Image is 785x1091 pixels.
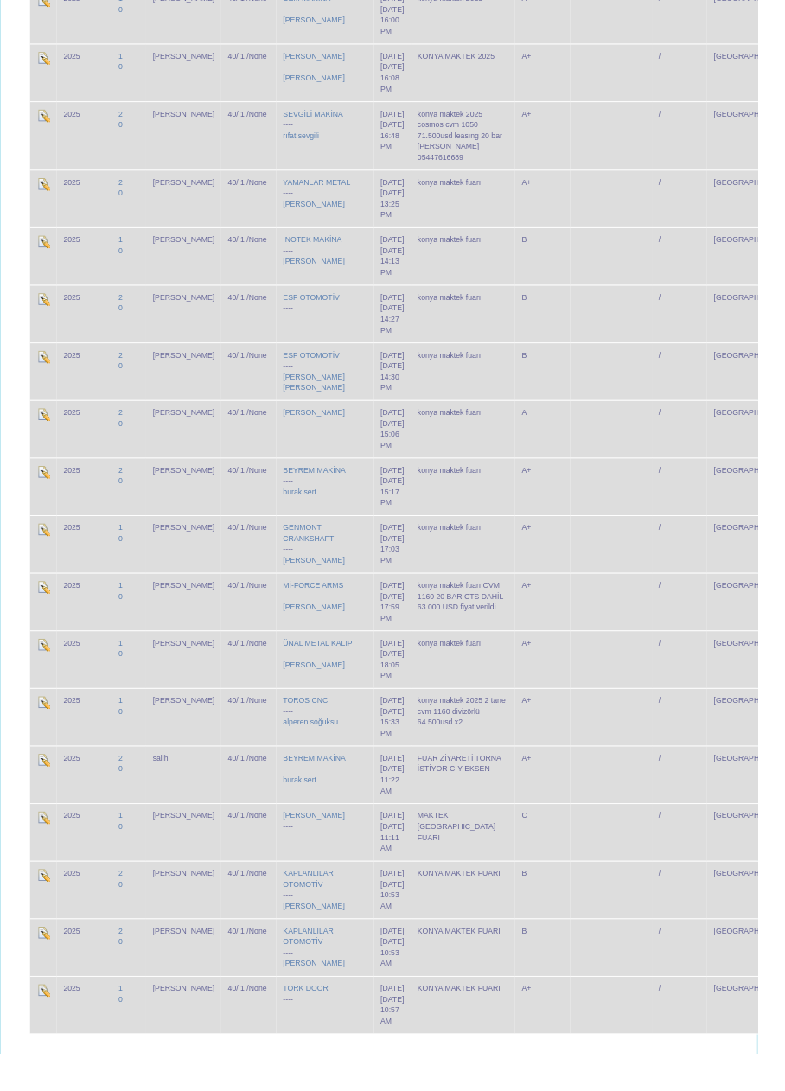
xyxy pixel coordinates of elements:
td: konya maktek fuarı [425,175,533,235]
a: 1 [123,542,127,551]
td: / [675,354,732,414]
td: 40/ 1 /None [229,1011,286,1070]
td: ---- [286,105,387,175]
a: [PERSON_NAME] [293,576,357,584]
td: KONYA MAKTEK FUARI [425,951,533,1011]
a: 0 [123,673,127,681]
div: [DATE] 10:57 AM [394,1030,418,1063]
a: 2 [123,113,127,122]
td: konya maktek fuarı [425,235,533,295]
a: [PERSON_NAME] [293,684,357,692]
td: [DATE] [387,653,425,712]
a: 0 [123,1030,127,1039]
td: 40/ 1 /None [229,295,286,354]
img: Edit [38,303,52,316]
td: / [675,593,732,653]
td: 2025 [59,951,116,1011]
a: 0 [123,374,127,383]
td: A+ [533,593,590,653]
td: ---- [286,951,387,1011]
img: Edit [38,482,52,495]
td: 40/ 1 /None [229,235,286,295]
td: B [533,951,590,1011]
td: A+ [533,105,590,175]
td: [DATE] [387,712,425,772]
td: [PERSON_NAME] [151,414,229,474]
td: 2025 [59,533,116,593]
a: 1 [123,840,127,849]
a: KAPLANLILAR OTOMOTİV [293,960,346,979]
td: 2025 [59,235,116,295]
a: [PERSON_NAME] [293,423,357,431]
img: Edit [38,959,52,973]
td: / [675,712,732,772]
td: [DATE] [387,951,425,1011]
a: [PERSON_NAME] [293,266,357,275]
a: TORK DOOR [293,1019,340,1028]
a: GENMONT CRANKSHAFT [293,542,346,562]
td: [DATE] [387,772,425,832]
td: 2025 [59,105,116,175]
td: [PERSON_NAME] [151,712,229,772]
td: [DATE] [387,474,425,533]
td: [DATE] [387,593,425,653]
td: [PERSON_NAME] [151,105,229,175]
td: B [533,354,590,414]
img: Edit [38,541,52,555]
img: Edit [38,780,52,794]
td: [PERSON_NAME] [151,295,229,354]
a: 0 [123,911,127,920]
a: [PERSON_NAME] [293,993,357,1002]
td: [DATE] [387,533,425,593]
td: / [675,235,732,295]
a: 0 [123,553,127,562]
td: B [533,295,590,354]
a: 2 [123,363,127,372]
td: konya maktek fuarı [425,653,533,712]
td: 2025 [59,891,116,951]
td: ---- [286,533,387,593]
td: 40/ 1 /None [229,832,286,891]
td: 40/ 1 /None [229,175,286,235]
td: konya maktek fuarı [425,354,533,414]
a: 1 [123,54,127,62]
div: [DATE] 13:25 PM [394,195,418,228]
td: / [675,414,732,474]
div: [DATE] 11:11 AM [394,851,418,884]
div: [DATE] 15:17 PM [394,493,418,526]
td: ---- [286,354,387,414]
td: 2025 [59,593,116,653]
a: BEYREM MAKİNA [293,482,358,491]
td: / [675,295,732,354]
a: 1 [123,244,127,252]
div: [DATE] 14:30 PM [394,373,418,407]
a: KAPLANLILAR OTOMOTİV [293,900,346,920]
td: 2025 [59,832,116,891]
div: [DATE] 10:53 AM [394,970,418,1004]
td: 40/ 1 /None [229,653,286,712]
div: [DATE] 14:13 PM [394,254,418,288]
a: INOTEK MAKİNA [293,244,354,252]
img: Edit [38,53,52,67]
td: ---- [286,175,387,235]
div: [DATE] 14:27 PM [394,314,418,348]
img: Edit [38,422,52,436]
a: ÜNAL METAL KALIP [293,661,365,670]
td: B [533,235,590,295]
a: 2 [123,423,127,431]
td: [PERSON_NAME] [151,533,229,593]
td: konya maktek fuarı [425,414,533,474]
a: 0 [123,434,127,443]
td: [PERSON_NAME] [151,891,229,951]
td: ---- [286,891,387,951]
td: ---- [286,474,387,533]
td: A [533,414,590,474]
td: / [675,653,732,712]
td: ---- [286,832,387,891]
td: ---- [286,772,387,832]
img: Edit [38,660,52,674]
div: [DATE] 18:05 PM [394,672,418,705]
td: 40/ 1 /None [229,593,286,653]
img: Edit [38,183,52,197]
div: [DATE] 17:59 PM [394,612,418,646]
